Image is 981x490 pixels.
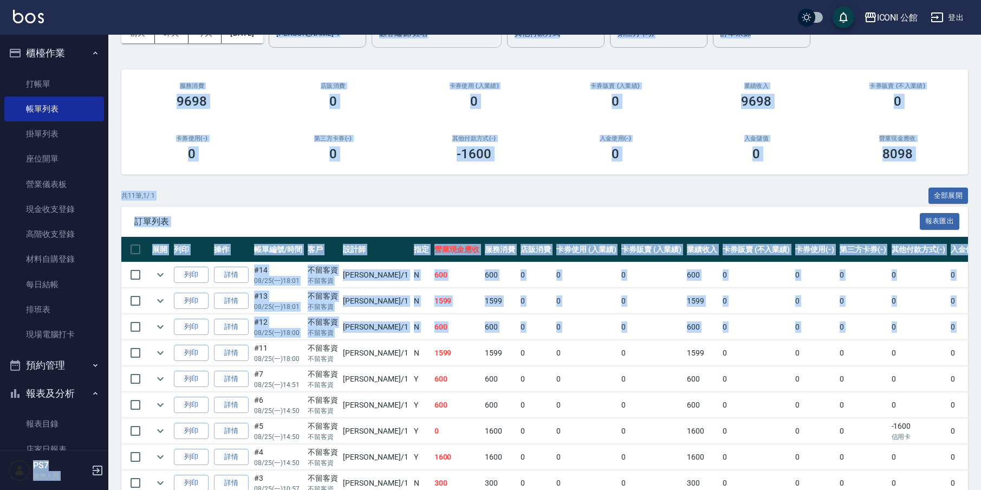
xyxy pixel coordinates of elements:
td: 0 [554,288,619,314]
td: [PERSON_NAME] /1 [340,340,411,366]
p: 不留客資 [308,432,338,442]
th: 卡券使用(-) [792,237,837,262]
td: 1600 [684,418,720,444]
td: 600 [482,314,518,340]
button: expand row [152,371,168,387]
td: -1600 [889,418,948,444]
td: 0 [619,444,684,470]
td: 0 [619,418,684,444]
td: 0 [889,288,948,314]
p: 08/25 (一) 14:50 [254,406,302,416]
td: 600 [432,392,483,418]
td: 0 [889,444,948,470]
a: 排班表 [4,297,104,322]
h3: 0 [894,94,901,109]
td: 0 [432,418,483,444]
th: 卡券販賣 (不入業績) [720,237,792,262]
th: 設計師 [340,237,411,262]
h2: 第三方卡券(-) [276,135,391,142]
td: 600 [684,392,720,418]
h3: 0 [329,146,337,162]
td: 0 [619,392,684,418]
p: 08/25 (一) 14:51 [254,380,302,390]
td: 600 [432,262,483,288]
td: 0 [837,418,889,444]
a: 詳情 [214,371,249,388]
button: 列印 [174,397,209,414]
td: Y [411,444,432,470]
td: N [411,288,432,314]
div: 不留客資 [308,421,338,432]
td: 600 [432,366,483,392]
td: 0 [554,366,619,392]
h2: 營業現金應收 [840,135,956,142]
td: 1599 [482,340,518,366]
th: 指定 [411,237,432,262]
button: 列印 [174,319,209,336]
td: 0 [720,340,792,366]
p: 08/25 (一) 18:00 [254,354,302,364]
td: N [411,314,432,340]
th: 卡券使用 (入業績) [554,237,619,262]
td: 1600 [482,418,518,444]
td: [PERSON_NAME] /1 [340,392,411,418]
p: 不留客資 [308,458,338,468]
td: 0 [792,314,837,340]
td: 0 [792,340,837,366]
h3: 9698 [177,94,207,109]
td: 0 [889,340,948,366]
a: 詳情 [214,345,249,362]
button: expand row [152,397,168,413]
td: 0 [837,262,889,288]
td: 0 [889,392,948,418]
button: 預約管理 [4,351,104,379]
p: 08/25 (一) 14:50 [254,432,302,442]
td: 600 [684,314,720,340]
button: 櫃檯作業 [4,39,104,67]
div: 不留客資 [308,395,338,406]
th: 帳單編號/時間 [251,237,305,262]
td: N [411,262,432,288]
a: 現場電腦打卡 [4,322,104,347]
td: 0 [518,314,554,340]
a: 詳情 [214,267,249,283]
td: 1599 [482,288,518,314]
td: 0 [518,444,554,470]
h3: 0 [188,146,196,162]
div: 不留客資 [308,317,338,328]
td: 0 [720,366,792,392]
a: 打帳單 [4,72,104,96]
h3: 0 [612,94,619,109]
h3: 0 [470,94,478,109]
h3: 9698 [741,94,771,109]
td: 0 [554,392,619,418]
td: 0 [837,392,889,418]
td: 1600 [684,444,720,470]
h2: 卡券販賣 (入業績) [558,82,673,89]
th: 店販消費 [518,237,554,262]
h2: 店販消費 [276,82,391,89]
h2: 業績收入 [699,82,814,89]
td: 0 [720,262,792,288]
a: 掛單列表 [4,121,104,146]
img: Logo [13,10,44,23]
button: expand row [152,449,168,465]
button: 列印 [174,449,209,466]
td: 0 [518,340,554,366]
td: 0 [518,366,554,392]
button: expand row [152,345,168,361]
a: 帳單列表 [4,96,104,121]
td: 0 [837,444,889,470]
p: 08/25 (一) 18:01 [254,302,302,312]
div: ICONI 公館 [877,11,918,24]
p: 不留客資 [308,302,338,312]
td: 0 [792,288,837,314]
td: 0 [518,392,554,418]
td: #13 [251,288,305,314]
div: 不留客資 [308,265,338,276]
td: 0 [720,392,792,418]
td: Y [411,418,432,444]
a: 詳情 [214,319,249,336]
td: N [411,340,432,366]
img: Person [9,460,30,481]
